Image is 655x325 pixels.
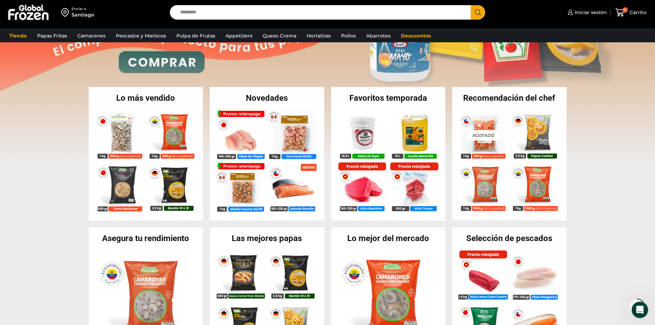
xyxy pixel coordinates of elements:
a: Camarones [74,29,109,42]
h2: Las mejores papas [210,234,324,242]
h2: Lo más vendido [89,94,203,102]
h2: Asegura tu rendimiento [89,234,203,242]
span: Carrito [628,9,646,16]
a: Pescados y Mariscos [112,29,170,42]
a: 0 Carrito [614,4,648,21]
button: Search button [471,5,485,20]
p: Agotado [468,130,499,140]
a: Tienda [6,29,30,42]
h2: Favoritos temporada [331,94,446,102]
a: Pollos [338,29,359,42]
h2: Lo mejor del mercado [331,234,446,242]
span: 0 [622,7,628,13]
iframe: Intercom live chat [632,302,648,318]
a: Descuentos [397,29,434,42]
h2: Novedades [210,94,324,102]
span: Iniciar sesión [573,9,607,16]
div: Santiago [72,11,94,18]
a: Queso Crema [259,29,300,42]
h2: Recomendación del chef [452,94,567,102]
a: Abarrotes [363,29,394,42]
a: Hortalizas [303,29,334,42]
h2: Selección de pescados [452,234,567,242]
div: Enviar a [72,7,94,11]
a: Pulpa de Frutas [173,29,219,42]
a: Appetizers [222,29,256,42]
a: Iniciar sesión [566,6,607,19]
img: address-field-icon.svg [61,7,72,18]
a: Papas Fritas [34,29,70,42]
